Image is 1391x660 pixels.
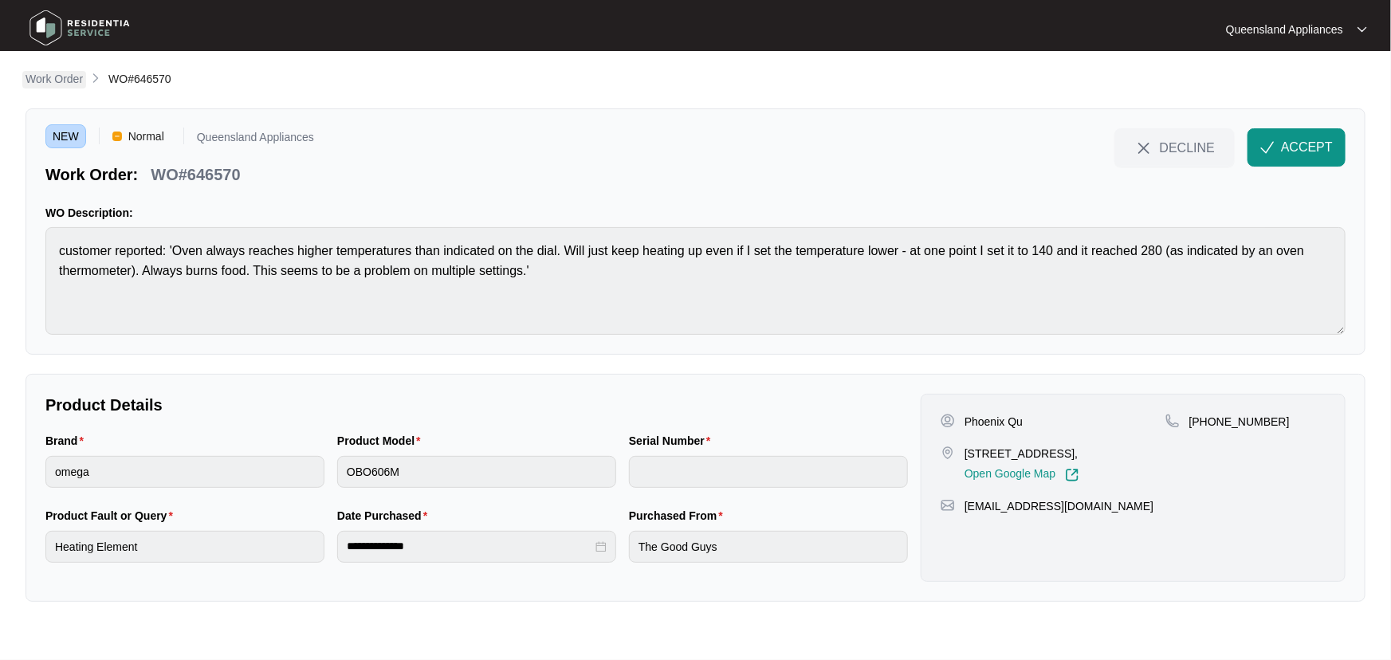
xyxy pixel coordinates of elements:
label: Product Fault or Query [45,508,179,524]
input: Product Fault or Query [45,531,324,563]
p: WO Description: [45,205,1346,221]
input: Date Purchased [347,538,592,555]
span: Normal [122,124,171,148]
input: Product Model [337,456,616,488]
img: check-Icon [1260,140,1275,155]
p: Work Order [26,71,83,87]
p: Work Order: [45,163,138,186]
textarea: customer reported: 'Oven always reaches higher temperatures than indicated on the dial. Will just... [45,227,1346,335]
input: Purchased From [629,531,908,563]
p: [STREET_ADDRESS], [965,446,1079,462]
img: residentia service logo [24,4,136,52]
p: Queensland Appliances [197,132,314,148]
span: NEW [45,124,86,148]
label: Serial Number [629,433,717,449]
label: Brand [45,433,90,449]
img: close-Icon [1134,139,1153,158]
input: Serial Number [629,456,908,488]
label: Purchased From [629,508,729,524]
p: Phoenix Qu [965,414,1023,430]
img: map-pin [1165,414,1180,428]
img: chevron-right [89,72,102,84]
img: Vercel Logo [112,132,122,141]
span: WO#646570 [108,73,171,85]
img: map-pin [941,498,955,513]
span: ACCEPT [1281,138,1333,157]
label: Date Purchased [337,508,434,524]
img: Link-External [1065,468,1079,482]
button: check-IconACCEPT [1248,128,1346,167]
img: user-pin [941,414,955,428]
p: [EMAIL_ADDRESS][DOMAIN_NAME] [965,498,1153,514]
p: [PHONE_NUMBER] [1189,414,1290,430]
input: Brand [45,456,324,488]
a: Work Order [22,71,86,88]
img: dropdown arrow [1358,26,1367,33]
label: Product Model [337,433,427,449]
p: Queensland Appliances [1226,22,1343,37]
button: close-IconDECLINE [1114,128,1235,167]
p: Product Details [45,394,908,416]
img: map-pin [941,446,955,460]
span: DECLINE [1160,139,1215,156]
p: WO#646570 [151,163,240,186]
a: Open Google Map [965,468,1079,482]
